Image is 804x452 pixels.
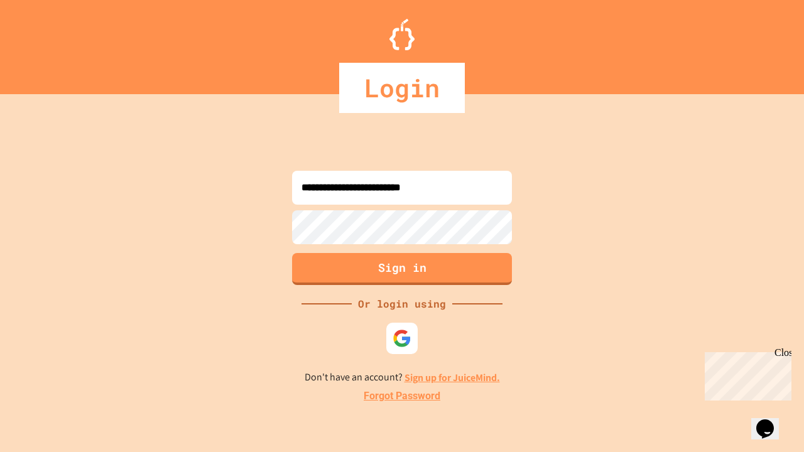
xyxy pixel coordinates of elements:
button: Sign in [292,253,512,285]
div: Chat with us now!Close [5,5,87,80]
a: Forgot Password [364,389,440,404]
div: Login [339,63,465,113]
img: google-icon.svg [393,329,411,348]
p: Don't have an account? [305,370,500,385]
a: Sign up for JuiceMind. [405,371,500,384]
img: Logo.svg [389,19,415,50]
iframe: chat widget [751,402,791,439]
div: Or login using [352,296,452,311]
iframe: chat widget [700,347,791,401]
